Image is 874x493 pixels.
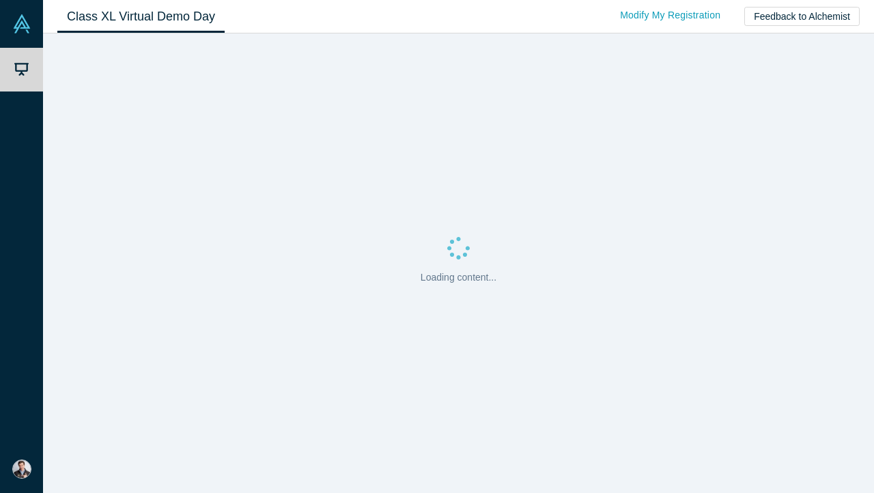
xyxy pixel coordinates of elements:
a: Modify My Registration [606,3,735,27]
a: Class XL Virtual Demo Day [57,1,225,33]
button: Feedback to Alchemist [744,7,860,26]
p: Loading content... [421,270,496,285]
img: Alchemist Vault Logo [12,14,31,33]
img: Christopher Martin's Account [12,460,31,479]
